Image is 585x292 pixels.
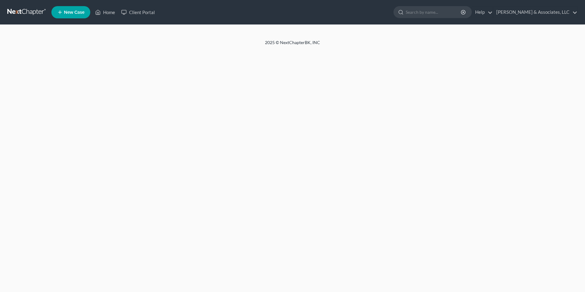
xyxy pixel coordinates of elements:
[118,39,467,51] div: 2025 © NextChapterBK, INC
[493,7,577,18] a: [PERSON_NAME] & Associates, LLC
[64,10,84,15] span: New Case
[118,7,158,18] a: Client Portal
[92,7,118,18] a: Home
[472,7,493,18] a: Help
[406,6,462,18] input: Search by name...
